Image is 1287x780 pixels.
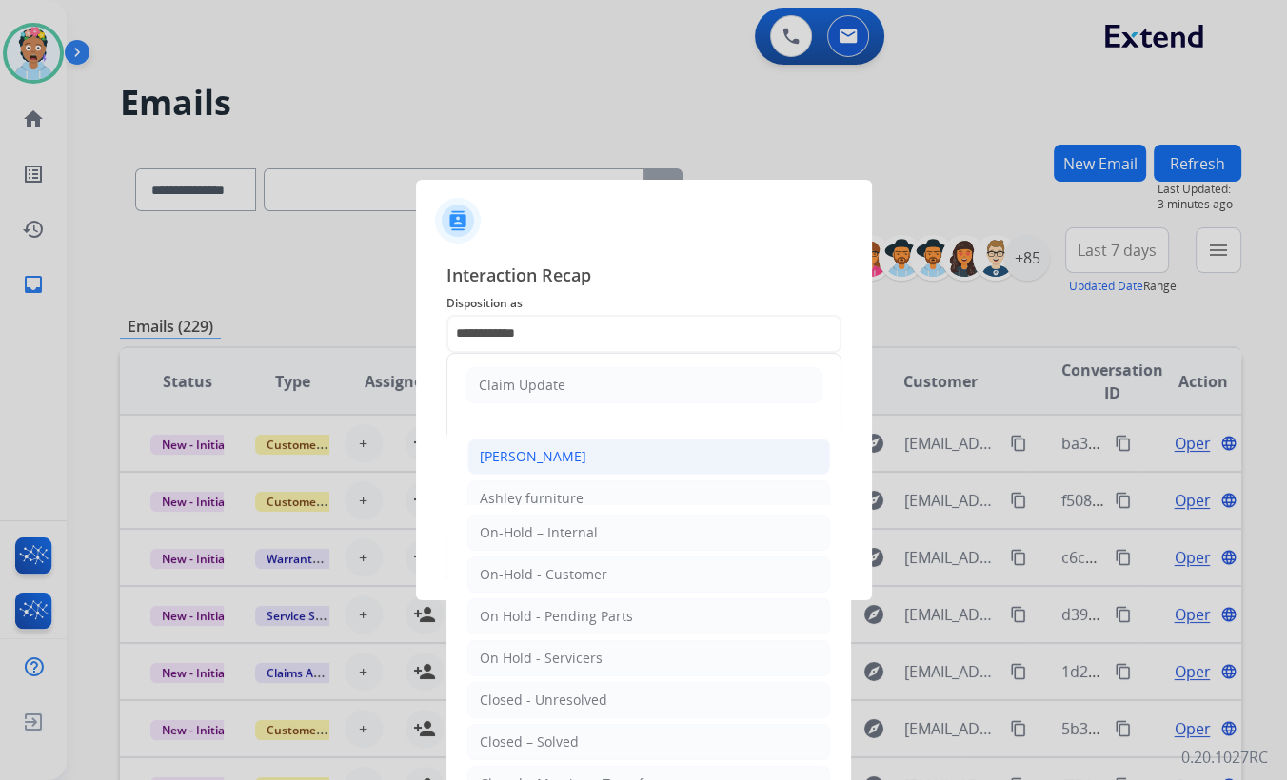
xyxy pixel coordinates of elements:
[480,691,607,710] div: Closed - Unresolved
[480,649,603,668] div: On Hold - Servicers
[480,607,633,626] div: On Hold - Pending Parts
[479,376,565,395] div: Claim Update
[480,489,584,508] div: Ashley furniture
[480,447,586,466] div: [PERSON_NAME]
[480,523,598,542] div: On-Hold – Internal
[446,262,841,292] span: Interaction Recap
[1181,746,1268,769] p: 0.20.1027RC
[480,732,579,751] div: Closed – Solved
[480,565,607,584] div: On-Hold - Customer
[435,198,481,244] img: contactIcon
[446,292,841,315] span: Disposition as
